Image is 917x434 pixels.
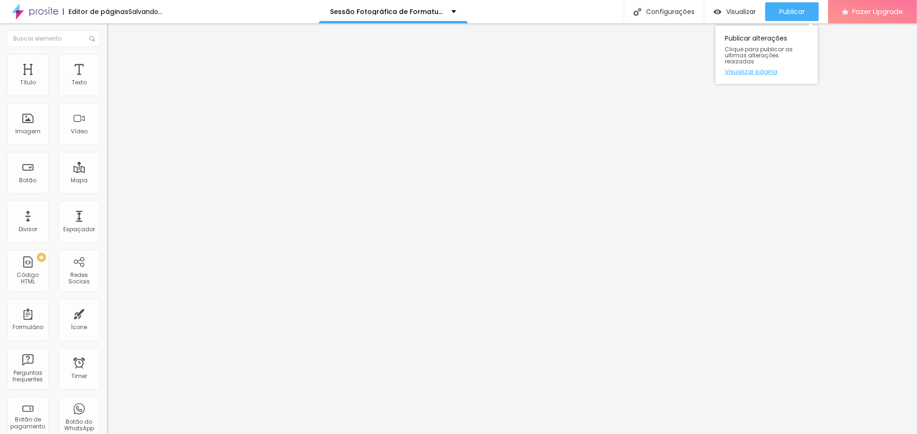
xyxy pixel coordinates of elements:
[71,128,88,135] div: Vídeo
[725,46,809,65] span: Clique para publicar as ultimas alterações reaizadas
[7,30,100,47] input: Buscar elemento
[634,8,641,16] img: Icone
[63,8,128,15] div: Editor de páginas
[61,419,97,432] div: Botão do WhatsApp
[15,128,40,135] div: Imagem
[9,416,46,430] div: Botão de pagamento
[19,226,37,233] div: Divisor
[852,7,903,15] span: Fazer Upgrade
[715,26,818,84] div: Publicar alterações
[72,79,87,86] div: Texto
[714,8,721,16] img: view-1.svg
[765,2,819,21] button: Publicar
[704,2,765,21] button: Visualizar
[725,69,809,75] a: Visualizar página
[726,8,756,15] span: Visualizar
[89,36,95,41] img: Icone
[9,272,46,285] div: Código HTML
[107,23,917,434] iframe: Editor
[71,324,88,331] div: Ícone
[128,8,162,15] div: Salvando...
[63,226,95,233] div: Espaçador
[71,177,88,184] div: Mapa
[330,8,445,15] p: Sessão Fotográfica de Formatura
[20,177,37,184] div: Botão
[20,79,36,86] div: Título
[71,373,87,379] div: Timer
[9,370,46,383] div: Perguntas frequentes
[13,324,43,331] div: Formulário
[61,272,97,285] div: Redes Sociais
[779,8,805,15] span: Publicar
